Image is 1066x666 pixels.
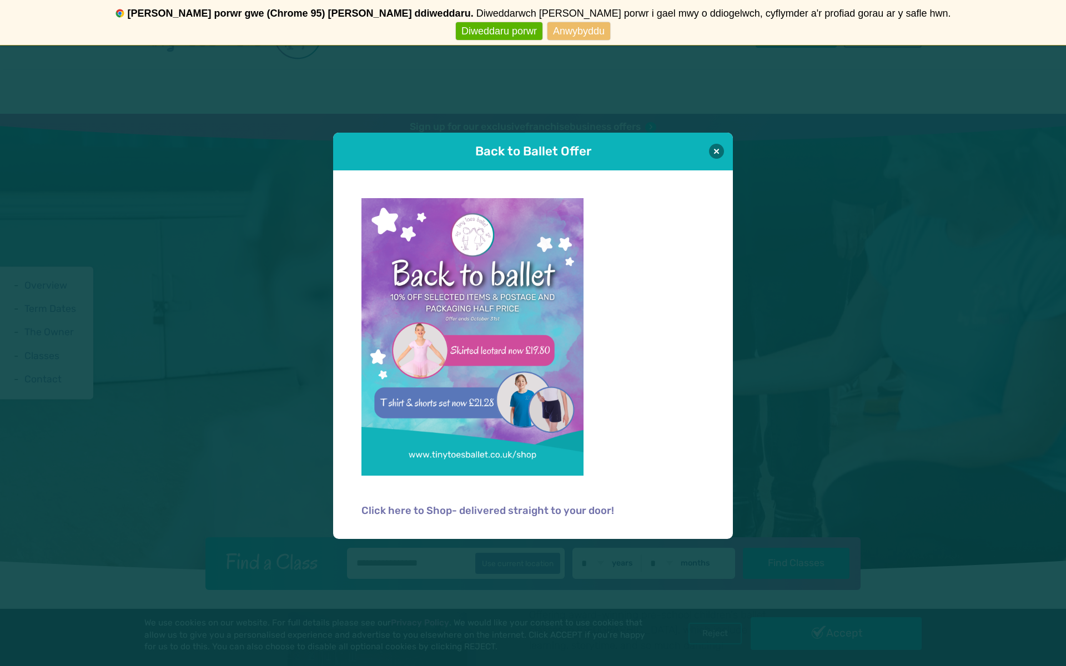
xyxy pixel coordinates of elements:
[456,22,542,41] a: Diweddaru porwr
[476,8,951,19] span: Diweddarwch [PERSON_NAME] porwr i gael mwy o ddiogelwch, cyflymder a'r profiad gorau ar y safle hwn.
[364,143,702,160] h1: Back to Ballet Offer
[547,22,610,41] a: Anwybyddu
[128,8,474,19] b: [PERSON_NAME] porwr gwe (Chrome 95) [PERSON_NAME] ddiweddaru.
[361,506,614,517] a: Click here to Shop- delivered straight to your door!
